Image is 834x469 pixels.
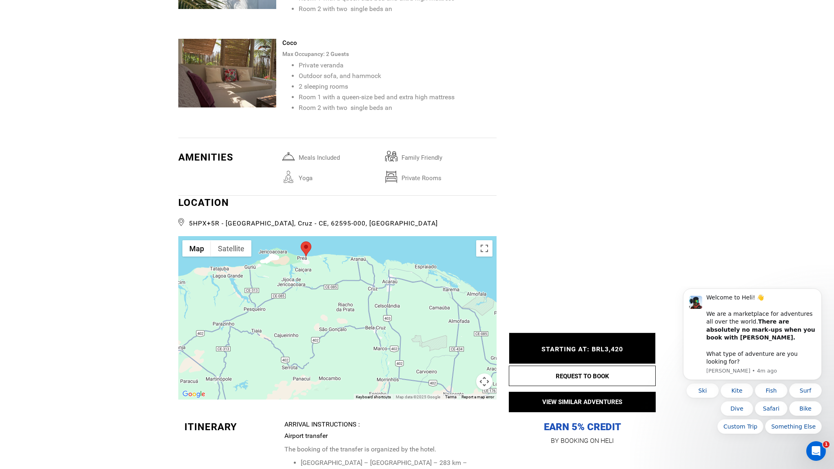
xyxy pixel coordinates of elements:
div: Arrival Instructions : [284,420,490,429]
button: Show street map [182,240,211,257]
img: yoga.svg [282,171,295,183]
p: BY BOOKING ON HELI [509,435,656,447]
span: Yoga [295,171,385,181]
li: Room 1 with a queen-size bed and extra high mattress [299,92,497,103]
span: 5HPX+5R - [GEOGRAPHIC_DATA], Cruz - CE, 62595-000, [GEOGRAPHIC_DATA] [178,216,497,228]
div: Itinerary [184,420,278,434]
li: Outdoor sofa, and hammock [299,71,497,81]
div: Max Occupancy: 2 Guest [282,48,497,60]
li: Room 2 with two single beds an [299,103,497,113]
span: 1 [823,441,830,448]
a: Terms (opens in new tab) [445,395,457,399]
button: Keyboard shortcuts [356,394,391,400]
button: Map camera controls [476,373,492,390]
strong: Airport transfer [284,432,328,440]
li: 2 sleeping rooms [299,81,497,92]
iframe: Intercom live chat [806,441,826,461]
p: The booking of the transfer is organized by the hotel. [284,445,490,454]
div: Amenities [178,150,276,164]
span: s [346,51,349,57]
button: Toggle fullscreen view [476,240,492,257]
div: LOCATION [178,196,497,228]
span: Meals included [295,150,385,161]
li: Private veranda [299,60,497,71]
button: Show satellite imagery [211,240,251,257]
button: VIEW SIMILAR ADVENTURES [509,392,656,412]
span: Map data ©2025 Google [396,395,440,399]
a: Open this area in Google Maps (opens a new window) [180,389,207,400]
img: mealsincluded.svg [282,150,295,163]
img: privaterooms.svg [385,171,397,183]
button: REQUEST TO BOOK [509,366,656,386]
span: Private Rooms [397,171,488,181]
span: family friendly [397,150,488,161]
a: Report a map error [461,395,494,399]
img: familyfriendly.svg [385,150,397,163]
li: Room 2 with two single beds an [299,4,497,14]
div: Coco [282,39,497,47]
p: EARN 5% CREDIT [509,339,656,433]
img: Google [180,389,207,400]
iframe: Intercom notifications message [671,286,834,465]
span: STARTING AT: BRL3,420 [541,346,623,353]
img: 18233308ae0ffac9fd29d7b64a14eb33.png [178,39,276,107]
